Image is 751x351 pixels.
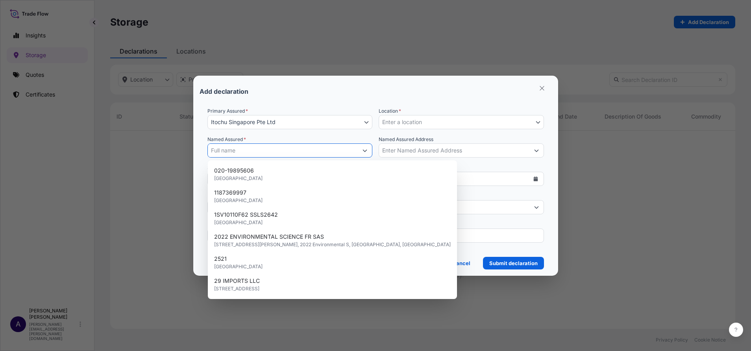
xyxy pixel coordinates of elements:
[420,228,544,243] input: Quantity Amount
[214,175,263,182] span: [GEOGRAPHIC_DATA]
[529,173,542,185] button: Calendar
[208,143,358,158] input: Full name
[207,164,265,172] span: Storage Start-End Dates
[379,136,433,143] label: Named Assured Address
[214,197,263,204] span: [GEOGRAPHIC_DATA]
[211,118,276,126] span: Itochu Singapore Pte Ltd
[529,200,544,214] button: Show suggestions
[214,219,263,227] span: [GEOGRAPHIC_DATA]
[214,255,227,263] span: 2521
[200,88,248,95] p: Add declaration
[358,143,372,158] button: Show suggestions
[207,172,373,186] div: Storage Date Range
[214,263,263,271] span: [GEOGRAPHIC_DATA]
[489,259,538,267] p: Submit declaration
[379,115,544,129] button: Select Location
[379,143,529,158] input: Enter Named Assured Address
[214,277,260,285] span: 29 IMPORTS LLC
[207,200,373,214] input: Enter a description
[214,189,246,197] span: 1187369997
[211,163,454,296] div: Suggestions
[214,285,259,293] span: [STREET_ADDRESS]
[214,233,324,241] span: 2022 ENVIRONMENTAL SCIENCE FR SAS
[214,211,278,219] span: 1SV10110F62 SSLS2642
[207,107,248,115] span: Primary Assured
[207,136,246,143] label: Named Assured
[529,143,544,158] button: Show suggestions
[214,167,254,175] span: 020-19895606
[207,192,257,200] label: Description of Goods
[214,241,451,249] span: [STREET_ADDRESS][PERSON_NAME], 2022 Environmental S, [GEOGRAPHIC_DATA], [GEOGRAPHIC_DATA]
[382,118,422,126] span: Enter a location
[452,259,470,267] p: Cancel
[207,221,240,228] span: Insured value
[379,107,401,115] span: Location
